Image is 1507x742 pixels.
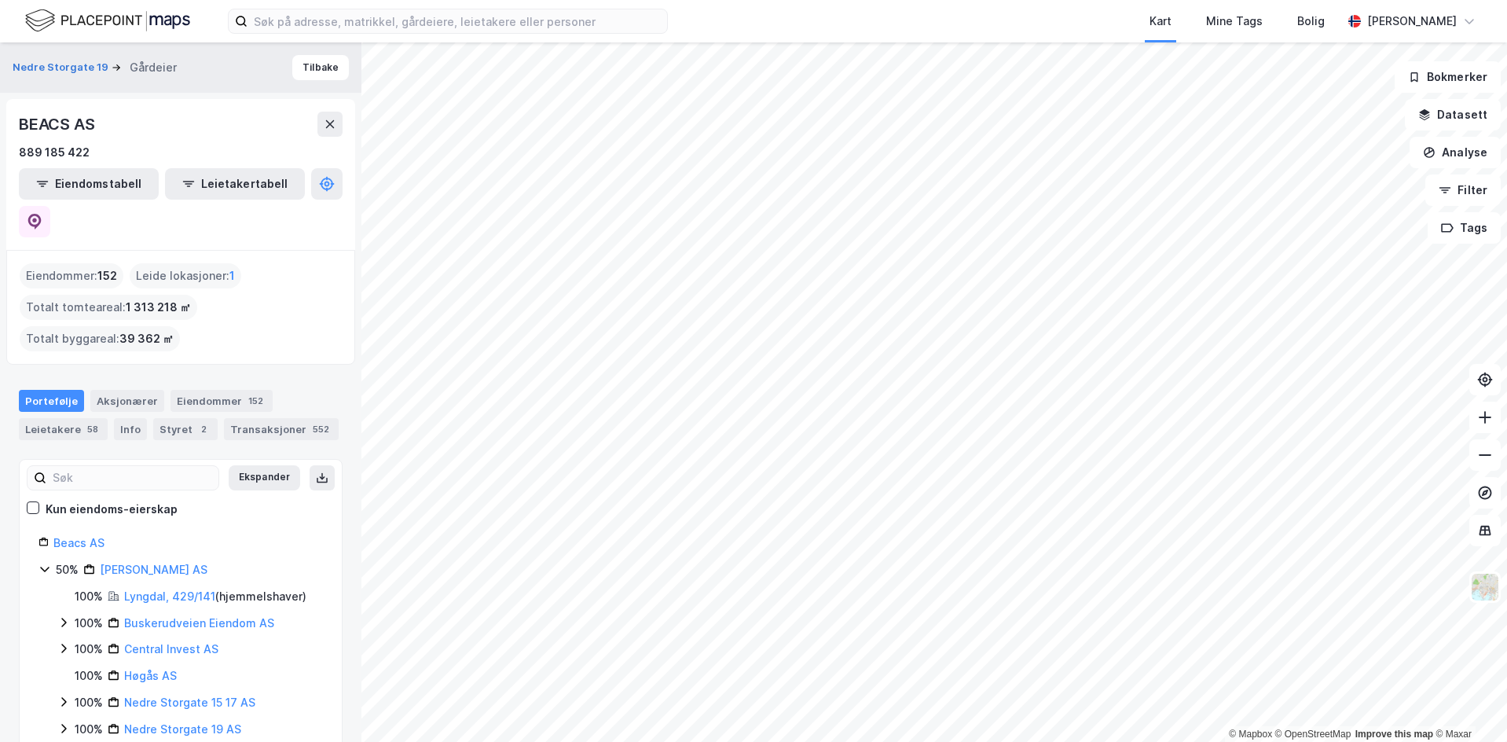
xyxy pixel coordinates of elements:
[1206,12,1263,31] div: Mine Tags
[170,390,273,412] div: Eiendommer
[19,168,159,200] button: Eiendomstabell
[1470,572,1500,602] img: Z
[19,390,84,412] div: Portefølje
[153,418,218,440] div: Styret
[1297,12,1325,31] div: Bolig
[130,58,177,77] div: Gårdeier
[124,642,218,656] a: Central Invest AS
[124,616,274,630] a: Buskerudveien Eiendom AS
[90,390,164,412] div: Aksjonærer
[119,329,174,348] span: 39 362 ㎡
[124,722,241,736] a: Nedre Storgate 19 AS
[124,696,255,709] a: Nedre Storgate 15 17 AS
[46,466,218,490] input: Søk
[75,640,103,659] div: 100%
[1355,729,1433,740] a: Improve this map
[1428,667,1507,742] div: Kontrollprogram for chat
[1367,12,1457,31] div: [PERSON_NAME]
[53,536,104,549] a: Beacs AS
[126,298,191,317] span: 1 313 218 ㎡
[75,720,103,739] div: 100%
[124,590,215,603] a: Lyngdal, 429/141
[1428,212,1501,244] button: Tags
[1229,729,1272,740] a: Mapbox
[124,669,177,682] a: Høgås AS
[165,168,305,200] button: Leietakertabell
[19,143,90,162] div: 889 185 422
[75,667,103,685] div: 100%
[19,418,108,440] div: Leietakere
[1425,174,1501,206] button: Filter
[100,563,207,576] a: [PERSON_NAME] AS
[75,693,103,712] div: 100%
[25,7,190,35] img: logo.f888ab2527a4732fd821a326f86c7f29.svg
[229,465,300,490] button: Ekspander
[247,9,667,33] input: Søk på adresse, matrikkel, gårdeiere, leietakere eller personer
[75,614,103,633] div: 100%
[13,60,112,75] button: Nedre Storgate 19
[97,266,117,285] span: 152
[20,326,180,351] div: Totalt byggareal :
[196,421,211,437] div: 2
[292,55,349,80] button: Tilbake
[310,421,332,437] div: 552
[20,295,197,320] div: Totalt tomteareal :
[1395,61,1501,93] button: Bokmerker
[46,500,178,519] div: Kun eiendoms-eierskap
[75,587,103,606] div: 100%
[20,263,123,288] div: Eiendommer :
[124,587,306,606] div: ( hjemmelshaver )
[245,393,266,409] div: 152
[1275,729,1351,740] a: OpenStreetMap
[56,560,79,579] div: 50%
[1149,12,1171,31] div: Kart
[84,421,101,437] div: 58
[114,418,147,440] div: Info
[1410,137,1501,168] button: Analyse
[1428,667,1507,742] iframe: Chat Widget
[229,266,235,285] span: 1
[19,112,97,137] div: BEACS AS
[130,263,241,288] div: Leide lokasjoner :
[224,418,339,440] div: Transaksjoner
[1405,99,1501,130] button: Datasett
